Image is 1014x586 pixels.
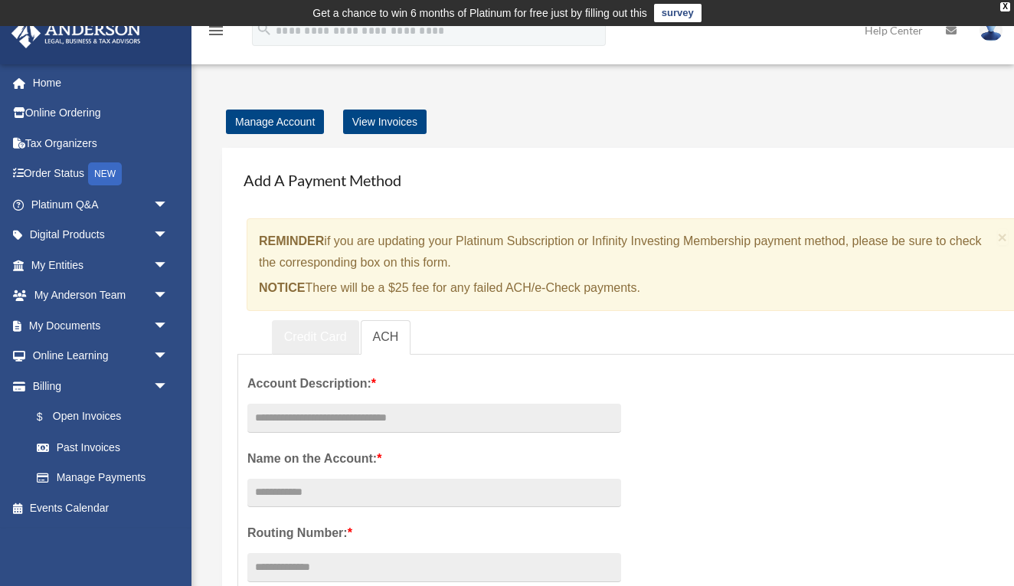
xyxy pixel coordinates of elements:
[247,373,621,394] label: Account Description:
[7,18,146,48] img: Anderson Advisors Platinum Portal
[256,21,273,38] i: search
[45,408,53,427] span: $
[11,220,191,250] a: Digital Productsarrow_drop_down
[654,4,702,22] a: survey
[259,234,324,247] strong: REMINDER
[247,522,621,544] label: Routing Number:
[11,159,191,190] a: Order StatusNEW
[1000,2,1010,11] div: close
[998,228,1008,246] span: ×
[153,371,184,402] span: arrow_drop_down
[11,189,191,220] a: Platinum Q&Aarrow_drop_down
[11,250,191,280] a: My Entitiesarrow_drop_down
[153,341,184,372] span: arrow_drop_down
[11,67,191,98] a: Home
[21,432,191,463] a: Past Invoices
[361,320,411,355] a: ACH
[207,21,225,40] i: menu
[980,19,1003,41] img: User Pic
[11,98,191,129] a: Online Ordering
[11,341,191,372] a: Online Learningarrow_drop_down
[21,463,184,493] a: Manage Payments
[153,250,184,281] span: arrow_drop_down
[247,448,621,470] label: Name on the Account:
[998,229,1008,245] button: Close
[343,110,427,134] a: View Invoices
[11,371,191,401] a: Billingarrow_drop_down
[207,27,225,40] a: menu
[153,310,184,342] span: arrow_drop_down
[153,189,184,221] span: arrow_drop_down
[21,401,191,433] a: $Open Invoices
[259,281,305,294] strong: NOTICE
[11,280,191,311] a: My Anderson Teamarrow_drop_down
[153,280,184,312] span: arrow_drop_down
[259,277,992,299] p: There will be a $25 fee for any failed ACH/e-Check payments.
[11,493,191,523] a: Events Calendar
[153,220,184,251] span: arrow_drop_down
[226,110,324,134] a: Manage Account
[88,162,122,185] div: NEW
[272,320,359,355] a: Credit Card
[312,4,647,22] div: Get a chance to win 6 months of Platinum for free just by filling out this
[11,310,191,341] a: My Documentsarrow_drop_down
[11,128,191,159] a: Tax Organizers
